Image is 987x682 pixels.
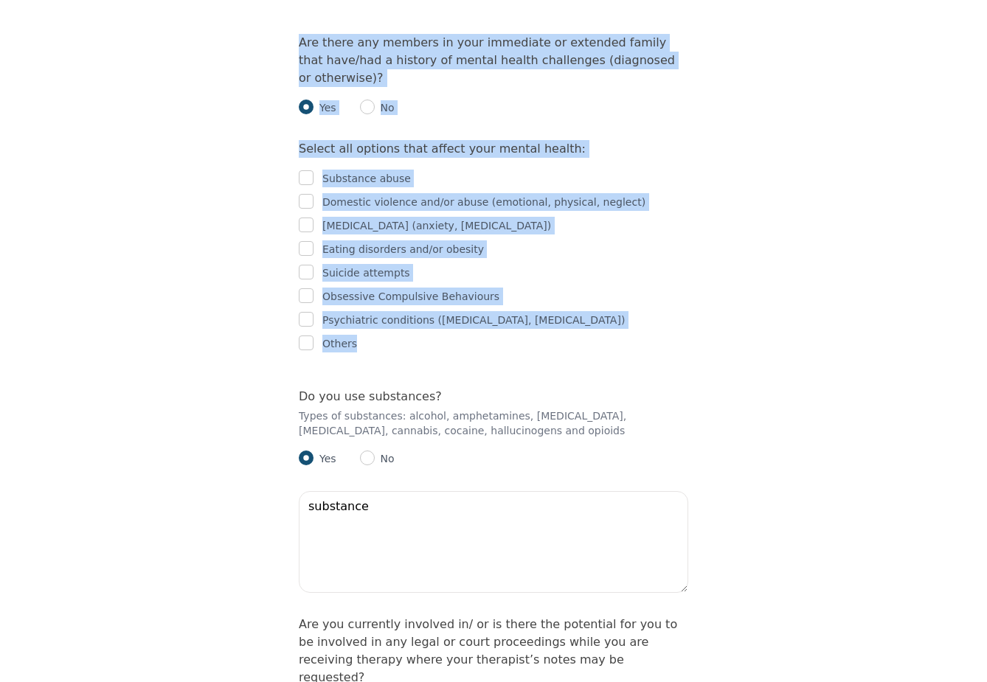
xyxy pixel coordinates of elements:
p: No [375,100,395,115]
p: Obsessive Compulsive Behaviours [322,288,499,305]
p: Types of substances: alcohol, amphetamines, [MEDICAL_DATA], [MEDICAL_DATA], cannabis, cocaine, ha... [299,408,688,438]
label: Are there any members in your immediate or extended family that have/had a history of mental heal... [299,35,675,85]
p: Psychiatric conditions ([MEDICAL_DATA], [MEDICAL_DATA]) [322,311,625,329]
p: Others [322,335,357,352]
label: Select all options that affect your mental health: [299,142,586,156]
p: Domestic violence and/or abuse (emotional, physical, neglect) [322,193,645,211]
p: [MEDICAL_DATA] (anxiety, [MEDICAL_DATA]) [322,217,551,234]
label: Do you use substances? [299,389,442,403]
p: Suicide attempts [322,264,410,282]
p: Eating disorders and/or obesity [322,240,484,258]
p: No [375,451,395,466]
p: Yes [314,100,336,115]
textarea: substance [299,491,688,593]
p: Yes [314,451,336,466]
p: Substance abuse [322,170,411,187]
